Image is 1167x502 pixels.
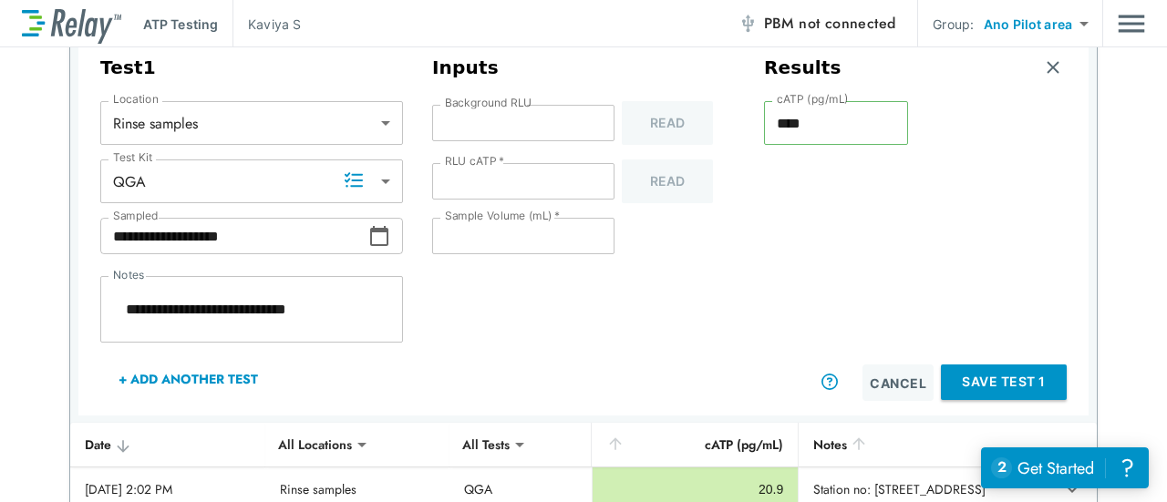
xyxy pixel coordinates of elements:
img: Drawer Icon [1118,6,1145,41]
th: Date [70,423,265,467]
img: Remove [1044,58,1062,77]
div: 20.9 [607,480,783,498]
h3: Results [764,56,842,79]
button: Cancel [862,364,934,401]
label: RLU cATP [445,155,504,168]
span: not connected [799,13,895,34]
label: Test Kit [113,151,153,164]
img: LuminUltra Relay [22,5,121,44]
h3: Test 1 [100,56,403,79]
label: Background RLU [445,97,532,109]
p: Kaviya S [248,15,301,34]
button: + Add Another Test [100,357,276,401]
button: Save Test 1 [941,364,1067,400]
div: Notes [813,434,1017,456]
div: QGA [100,163,403,200]
div: Rinse samples [100,105,403,141]
button: PBM not connected [731,5,904,42]
p: Group: [933,15,974,34]
div: [DATE] 2:02 PM [85,480,251,498]
iframe: Resource center [981,447,1149,488]
h3: Inputs [432,56,735,79]
div: All Tests [449,426,522,463]
span: PBM [764,11,896,36]
label: Sample Volume (mL) [445,210,560,222]
button: Main menu [1118,6,1145,41]
label: Sampled [113,210,159,222]
div: All Locations [265,426,365,463]
p: ATP Testing [143,15,218,34]
label: Notes [113,269,144,282]
div: cATP (pg/mL) [606,434,783,456]
label: cATP (pg/mL) [777,93,849,106]
input: Choose date, selected date is Oct 14, 2025 [100,218,368,254]
label: Location [113,93,159,106]
img: Offline Icon [738,15,757,33]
